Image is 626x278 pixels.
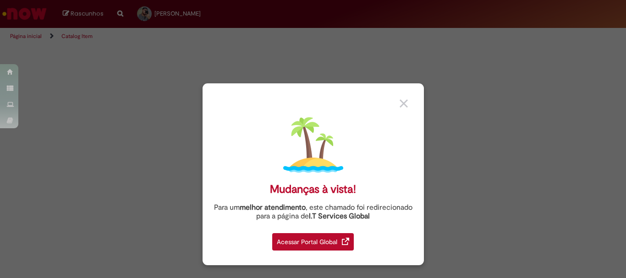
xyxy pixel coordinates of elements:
img: close_button_grey.png [400,99,408,108]
div: Mudanças à vista! [270,183,356,196]
strong: melhor atendimento [240,203,306,212]
img: redirect_link.png [342,238,349,245]
img: island.png [283,115,343,175]
div: Acessar Portal Global [272,233,354,251]
a: Acessar Portal Global [272,228,354,251]
div: Para um , este chamado foi redirecionado para a página de [209,203,417,221]
a: I.T Services Global [309,207,370,221]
